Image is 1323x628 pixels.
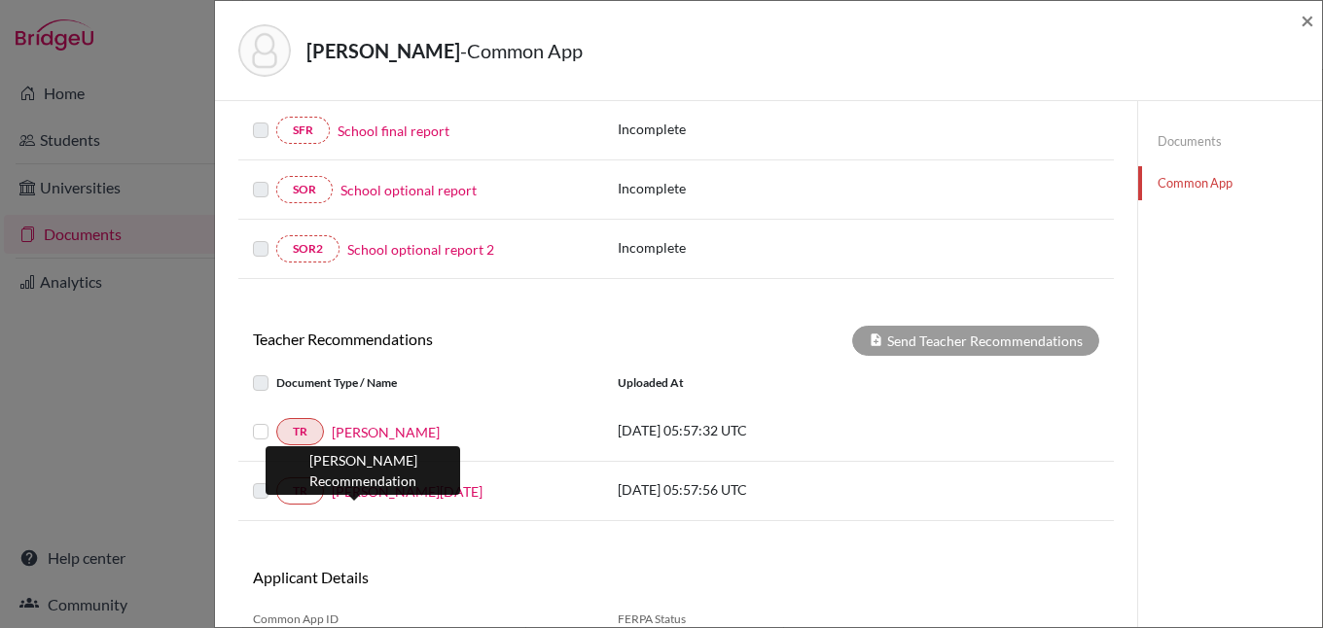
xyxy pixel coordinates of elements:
a: Documents [1138,124,1322,158]
a: SOR [276,176,333,203]
div: Document Type / Name [238,371,603,395]
a: School optional report [340,180,477,200]
div: Send Teacher Recommendations [852,326,1099,356]
h6: Teacher Recommendations [238,330,676,348]
a: School optional report 2 [347,239,494,260]
button: Close [1301,9,1314,32]
p: Incomplete [618,237,818,258]
strong: [PERSON_NAME] [306,39,460,62]
span: FERPA Status [618,611,807,628]
span: Common App ID [253,611,589,628]
p: [DATE] 05:57:56 UTC [618,479,880,500]
a: TR [276,418,324,445]
p: Incomplete [618,178,818,198]
span: × [1301,6,1314,34]
a: SOR2 [276,235,340,262]
p: [DATE] 05:57:32 UTC [618,420,880,440]
div: [PERSON_NAME] Recommendation [266,446,460,495]
span: - Common App [460,39,583,62]
a: SFR [276,117,330,144]
a: School final report [338,121,449,141]
a: [PERSON_NAME] [332,422,440,442]
div: Uploaded at [603,371,895,395]
h6: Applicant Details [253,568,661,586]
p: Incomplete [618,119,818,139]
a: Common App [1138,166,1322,200]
